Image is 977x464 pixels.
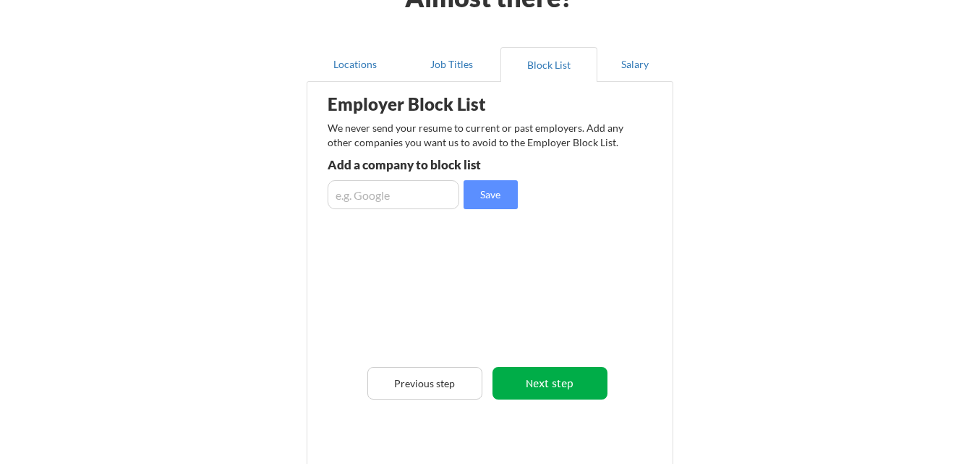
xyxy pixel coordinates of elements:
div: We never send your resume to current or past employers. Add any other companies you want us to av... [328,121,632,149]
button: Previous step [367,367,482,400]
button: Block List [500,47,597,82]
button: Locations [307,47,404,82]
div: Add a company to block list [328,159,539,171]
button: Job Titles [404,47,500,82]
button: Salary [597,47,673,82]
button: Next step [492,367,607,400]
div: Employer Block List [328,96,555,113]
input: e.g. Google [328,180,459,209]
button: Save [464,180,518,209]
